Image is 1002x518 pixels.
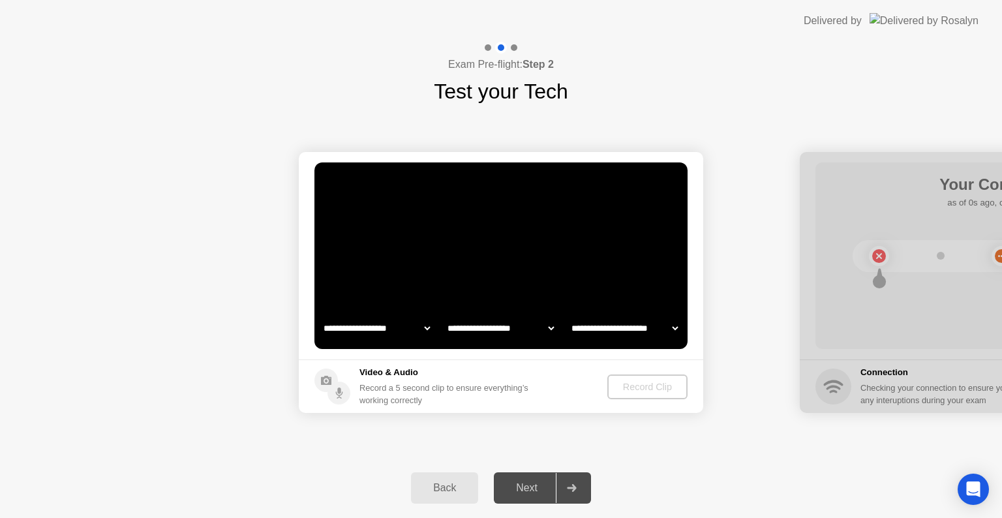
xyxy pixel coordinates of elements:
[569,315,680,341] select: Available microphones
[494,472,591,504] button: Next
[359,366,534,379] h5: Video & Audio
[415,482,474,494] div: Back
[359,382,534,406] div: Record a 5 second clip to ensure everything’s working correctly
[321,315,433,341] select: Available cameras
[804,13,862,29] div: Delivered by
[870,13,979,28] img: Delivered by Rosalyn
[445,315,556,341] select: Available speakers
[607,374,688,399] button: Record Clip
[434,76,568,107] h1: Test your Tech
[498,482,556,494] div: Next
[411,472,478,504] button: Back
[613,382,682,392] div: Record Clip
[958,474,989,505] div: Open Intercom Messenger
[448,57,554,72] h4: Exam Pre-flight:
[523,59,554,70] b: Step 2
